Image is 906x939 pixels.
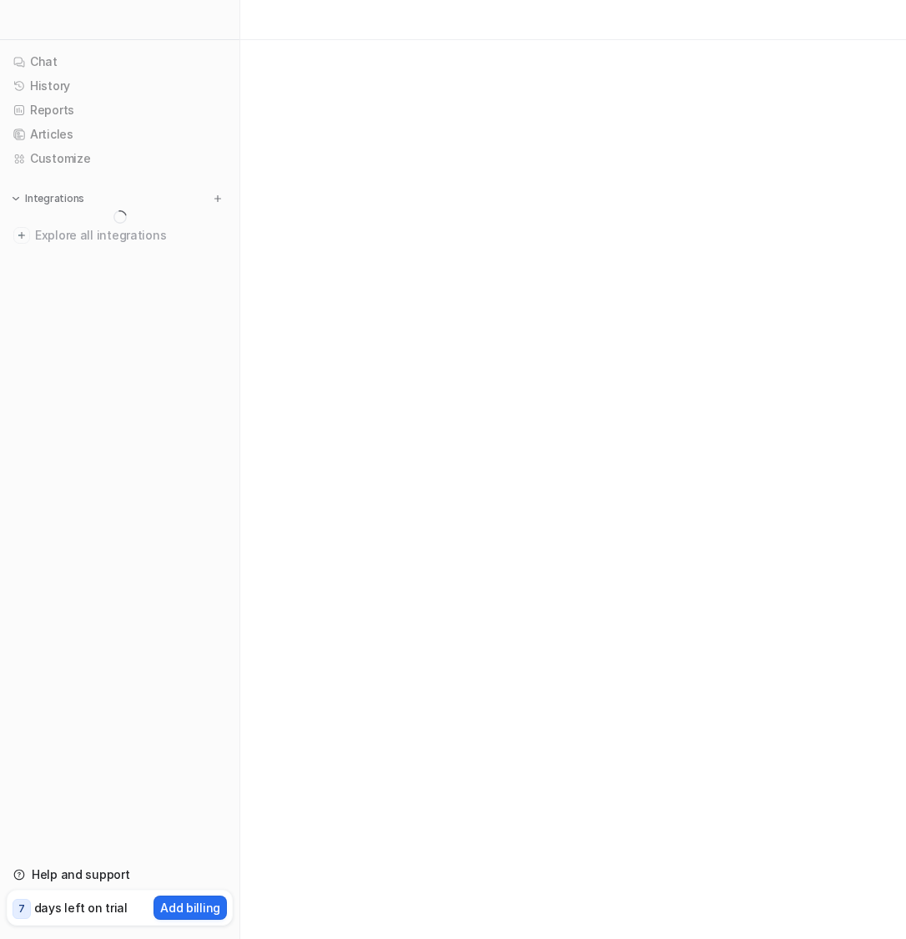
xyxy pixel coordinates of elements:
a: Reports [7,98,233,122]
img: expand menu [10,193,22,204]
a: Help and support [7,863,233,886]
p: days left on trial [34,899,128,916]
p: Add billing [160,899,220,916]
button: Add billing [154,896,227,920]
a: History [7,74,233,98]
img: explore all integrations [13,227,30,244]
p: Integrations [25,192,84,205]
img: menu_add.svg [212,193,224,204]
button: Integrations [7,190,89,207]
a: Articles [7,123,233,146]
a: Customize [7,147,233,170]
span: Explore all integrations [35,222,226,249]
a: Chat [7,50,233,73]
p: 7 [18,901,25,916]
a: Explore all integrations [7,224,233,247]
